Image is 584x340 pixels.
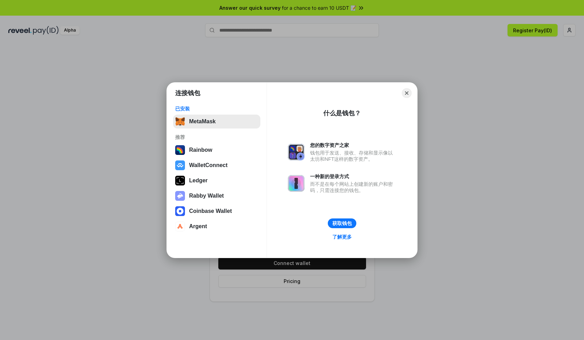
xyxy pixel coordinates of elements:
[175,145,185,155] img: svg+xml,%3Csvg%20width%3D%22120%22%20height%3D%22120%22%20viewBox%3D%220%200%20120%20120%22%20fil...
[173,115,260,128] button: MetaMask
[173,189,260,203] button: Rabby Wallet
[175,106,258,112] div: 已安装
[189,208,232,214] div: Coinbase Wallet
[175,160,185,170] img: svg+xml,%3Csvg%20width%3D%2228%22%20height%3D%2228%22%20viewBox%3D%220%200%2028%2028%22%20fill%3D...
[288,175,305,192] img: svg+xml,%3Csvg%20xmlns%3D%22http%3A%2F%2Fwww.w3.org%2F2000%2Fsvg%22%20fill%3D%22none%22%20viewBox...
[328,232,356,241] a: 了解更多
[323,109,361,117] div: 什么是钱包？
[175,176,185,185] img: svg+xml,%3Csvg%20xmlns%3D%22http%3A%2F%2Fwww.w3.org%2F2000%2Fsvg%22%20width%3D%2228%22%20height%3...
[175,191,185,201] img: svg+xml,%3Csvg%20xmlns%3D%22http%3A%2F%2Fwww.w3.org%2F2000%2Fsvg%22%20fill%3D%22none%22%20viewBox...
[189,162,228,168] div: WalletConnect
[189,193,224,199] div: Rabby Wallet
[310,142,396,148] div: 您的数字资产之家
[175,134,258,140] div: 推荐
[173,219,260,233] button: Argent
[175,89,200,97] h1: 连接钱包
[175,117,185,126] img: svg+xml,%3Csvg%20fill%3D%22none%22%20height%3D%2233%22%20viewBox%3D%220%200%2035%2033%22%20width%...
[310,181,396,193] div: 而不是在每个网站上创建新的账户和密码，只需连接您的钱包。
[328,218,356,228] button: 获取钱包
[402,88,412,98] button: Close
[173,204,260,218] button: Coinbase Wallet
[173,174,260,188] button: Ledger
[189,118,216,125] div: MetaMask
[288,144,305,160] img: svg+xml,%3Csvg%20xmlns%3D%22http%3A%2F%2Fwww.w3.org%2F2000%2Fsvg%22%20fill%3D%22none%22%20viewBox...
[189,147,212,153] div: Rainbow
[189,177,208,184] div: Ledger
[173,143,260,157] button: Rainbow
[310,150,396,162] div: 钱包用于发送、接收、存储和显示像以太坊和NFT这样的数字资产。
[332,234,352,240] div: 了解更多
[189,223,207,230] div: Argent
[175,222,185,231] img: svg+xml,%3Csvg%20width%3D%2228%22%20height%3D%2228%22%20viewBox%3D%220%200%2028%2028%22%20fill%3D...
[175,206,185,216] img: svg+xml,%3Csvg%20width%3D%2228%22%20height%3D%2228%22%20viewBox%3D%220%200%2028%2028%22%20fill%3D...
[332,220,352,226] div: 获取钱包
[310,173,396,180] div: 一种新的登录方式
[173,158,260,172] button: WalletConnect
